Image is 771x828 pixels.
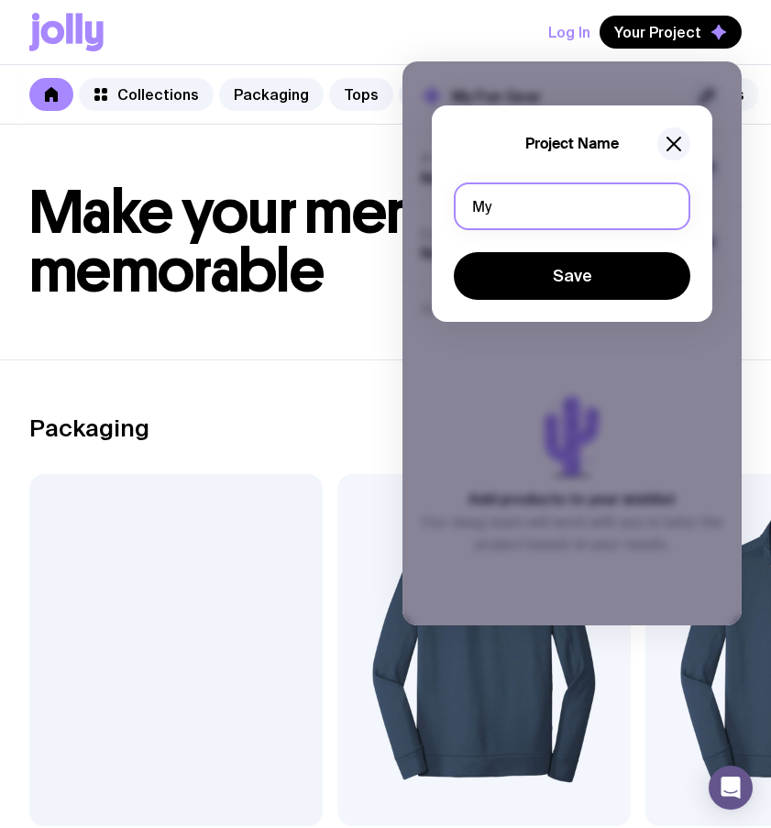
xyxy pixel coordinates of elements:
[117,85,199,104] span: Collections
[614,23,701,41] span: Your Project
[548,16,590,49] button: Log In
[29,176,463,307] span: Make your merch memorable
[29,414,149,442] h2: Packaging
[709,766,753,810] div: Open Intercom Messenger
[399,78,504,111] a: Outerwear
[600,16,742,49] button: Your Project
[79,78,214,111] a: Collections
[329,78,393,111] a: Tops
[525,135,619,153] h5: Project Name
[219,78,324,111] a: Packaging
[454,252,690,300] button: Save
